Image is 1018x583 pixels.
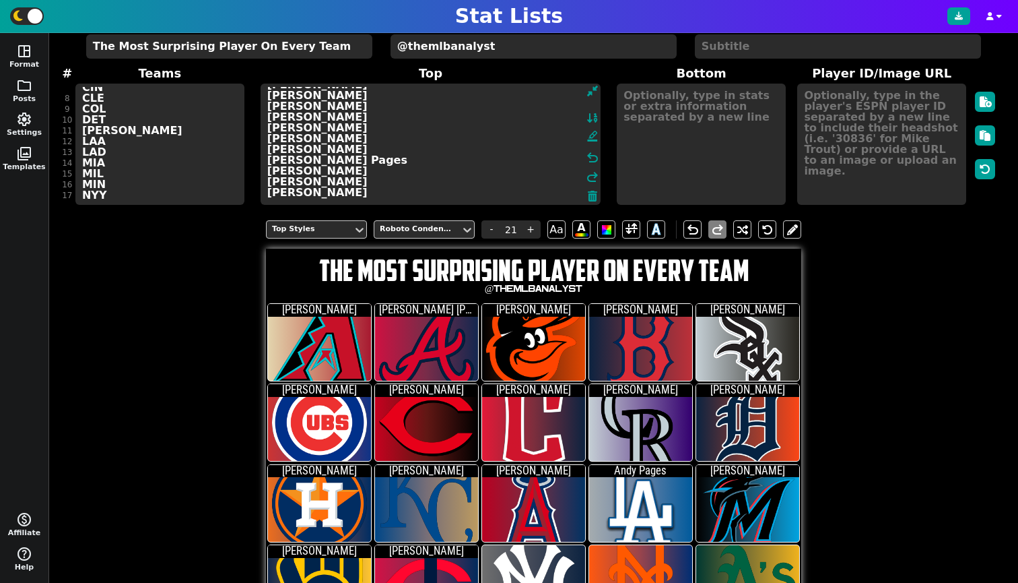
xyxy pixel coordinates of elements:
[496,303,571,316] span: [PERSON_NAME]
[481,220,502,239] span: -
[282,464,357,477] span: [PERSON_NAME]
[62,168,72,179] div: 15
[16,146,32,162] span: photo_library
[584,150,601,166] span: undo
[389,383,464,396] span: [PERSON_NAME]
[62,136,72,147] div: 12
[685,222,701,238] span: undo
[652,218,660,241] span: A
[389,464,464,477] span: [PERSON_NAME]
[250,64,611,82] label: Top
[380,224,455,235] div: Roboto Condensed
[547,220,566,239] span: Aa
[282,303,357,316] span: [PERSON_NAME]
[16,78,32,94] span: folder
[62,64,72,82] label: #
[710,303,785,316] span: [PERSON_NAME]
[266,255,801,286] h1: The Most Surprising Player On Every Team
[16,512,32,528] span: monetization_on
[584,169,601,185] span: redo
[62,158,72,168] div: 14
[282,545,357,557] span: [PERSON_NAME]
[261,84,601,205] textarea: [PERSON_NAME] [PERSON_NAME] [PERSON_NAME] [PERSON_NAME] Ceddanne [PERSON_NAME] [PERSON_NAME] [PER...
[455,4,563,28] h1: Stat Lists
[62,93,72,104] div: 8
[62,147,72,158] div: 13
[708,220,726,239] button: redo
[62,179,72,190] div: 16
[603,383,678,396] span: [PERSON_NAME]
[520,220,541,239] span: +
[710,464,785,477] span: [PERSON_NAME]
[16,43,32,59] span: space_dashboard
[266,284,801,294] h2: @themlbanalyst
[379,303,531,316] span: [PERSON_NAME] [PERSON_NAME]
[389,545,464,557] span: [PERSON_NAME]
[69,64,250,82] label: Teams
[710,222,726,238] span: redo
[710,383,785,396] span: [PERSON_NAME]
[603,303,678,316] span: [PERSON_NAME]
[683,220,702,239] button: undo
[614,464,667,477] span: Andy Pages
[62,115,72,125] div: 10
[792,64,972,82] label: Player ID/Image URL
[586,130,599,146] span: format_ink_highlighter
[611,64,792,82] label: Bottom
[16,111,32,127] span: settings
[62,125,72,136] div: 11
[86,34,372,59] textarea: The Most Surprising Player On Every Team
[496,383,571,396] span: [PERSON_NAME]
[75,84,244,205] textarea: ARI ATL [MEDICAL_DATA] BOS CHW CHC CIN CLE COL DET [PERSON_NAME] LAA LAD MIA MIL MIN NYY NYM OAK ...
[272,224,347,235] div: Top Styles
[16,546,32,562] span: help
[496,464,571,477] span: [PERSON_NAME]
[62,190,72,201] div: 17
[62,104,72,115] div: 9
[391,34,677,59] textarea: @themlbanalyst
[282,383,357,396] span: [PERSON_NAME]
